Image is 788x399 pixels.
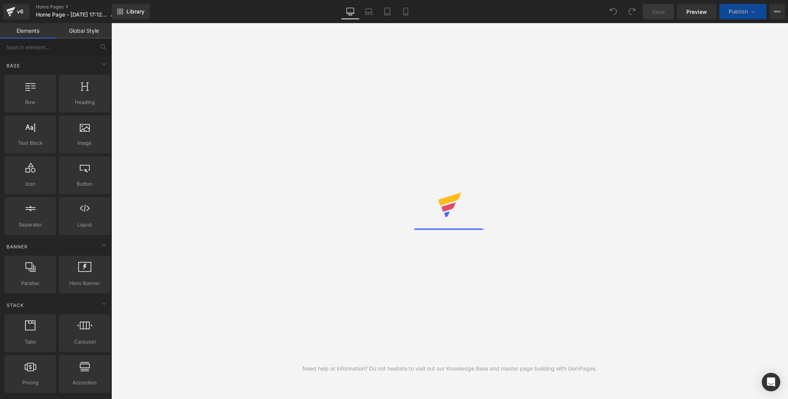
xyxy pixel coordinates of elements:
[677,4,716,19] a: Preview
[61,98,108,106] span: Heading
[7,221,54,229] span: Separator
[360,4,378,19] a: Laptop
[126,8,144,15] span: Library
[729,8,748,15] span: Publish
[36,4,122,10] a: Home Pages
[341,4,360,19] a: Desktop
[6,62,21,69] span: Base
[652,8,665,16] span: Save
[7,279,54,287] span: Parallax
[686,8,707,16] span: Preview
[719,4,766,19] button: Publish
[624,4,640,19] button: Redo
[7,139,54,147] span: Text Block
[7,98,54,106] span: Row
[6,302,25,309] span: Stack
[397,4,415,19] a: Mobile
[61,139,108,147] span: Image
[61,180,108,188] span: Button
[302,364,597,373] div: Need help or information? Do not hesitate to visit out our Knowledge Base and master page buildin...
[606,4,621,19] button: Undo
[3,4,30,19] a: v6
[61,338,108,346] span: Carousel
[7,180,54,188] span: Icon
[61,221,108,229] span: Liquid
[7,379,54,387] span: Pricing
[61,279,108,287] span: Hero Banner
[7,338,54,346] span: Tabs
[112,4,150,19] a: New Library
[770,4,785,19] button: More
[15,7,25,17] div: v6
[61,379,108,387] span: Accordion
[378,4,397,19] a: Tablet
[56,23,112,39] a: Global Style
[6,243,29,250] span: Banner
[36,12,107,18] span: Home Page - [DATE] 17:12:27
[762,373,780,391] div: Open Intercom Messenger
